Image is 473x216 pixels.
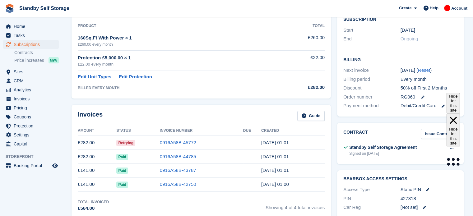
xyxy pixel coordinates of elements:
a: menu [3,40,59,49]
a: menu [3,31,59,40]
a: menu [3,161,59,170]
div: Debit/Credit Card [401,102,458,109]
span: Invoices [14,94,51,103]
div: Next invoice [343,67,401,74]
a: menu [3,94,59,103]
span: Protection [14,122,51,130]
div: BILLED EVERY MONTH [78,85,279,91]
span: Paid [116,168,128,174]
td: £141.00 [78,163,116,177]
div: Car Reg [343,204,401,211]
span: Paid [116,182,128,188]
h2: Contract [343,129,368,139]
th: Invoice Number [160,126,243,136]
span: Settings [14,131,51,139]
th: Due [243,126,261,136]
div: £22.00 every month [78,61,279,67]
a: menu [3,113,59,121]
div: Discount [343,85,401,92]
th: Total [279,21,325,31]
span: RG060 [401,94,415,101]
a: menu [3,85,59,94]
td: £282.00 [78,150,116,164]
div: NEW [49,57,59,63]
a: Price increases NEW [14,57,59,64]
div: Standby Self Storage Agreement [349,144,417,151]
a: menu [3,131,59,139]
h2: Subscription [343,16,457,22]
a: menu [3,67,59,76]
div: Every month [401,76,458,83]
a: menu [3,76,59,85]
th: Created [261,126,325,136]
div: [Not set] [401,204,458,211]
span: Home [14,22,51,31]
div: Protection £5,000.00 × 1 [78,54,279,62]
time: 2025-08-21 00:01:08 UTC [261,140,289,145]
a: 0916A58B-45772 [160,140,196,145]
a: 0916A58B-43787 [160,168,196,173]
th: Amount [78,126,116,136]
time: 2025-05-21 00:00:27 UTC [261,182,289,187]
span: Account [451,5,467,11]
span: Subscriptions [14,40,51,49]
a: Standby Self Storage [17,3,72,13]
span: Create [399,5,411,11]
span: Tasks [14,31,51,40]
a: Edit Unit Types [78,73,111,80]
a: menu [3,122,59,130]
a: Reset [418,67,430,73]
th: Status [116,126,160,136]
div: Payment method [343,102,401,109]
span: Price increases [14,57,44,63]
h2: BearBox Access Settings [343,177,457,182]
a: Guide [297,111,325,121]
td: £260.00 [279,31,325,50]
span: Sites [14,67,51,76]
th: Product [78,21,279,31]
td: £282.00 [78,136,116,150]
time: 2025-05-21 00:00:00 UTC [401,27,415,34]
div: Signed on [DATE] [349,151,417,156]
img: stora-icon-8386f47178a22dfd0bd8f6a31ec36ba5ce8667c1dd55bd0f319d3a0aa187defe.svg [5,4,14,13]
span: CRM [14,76,51,85]
td: £141.00 [78,177,116,191]
a: Issue Contract [421,129,457,139]
div: Static PIN [401,186,458,193]
span: Paid [116,154,128,160]
div: End [343,35,401,43]
a: menu [3,140,59,148]
span: Pricing [14,103,51,112]
span: Ongoing [401,36,418,41]
a: 0916A58B-42750 [160,182,196,187]
div: 160Sq.Ft With Power × 1 [78,34,279,42]
div: Order number [343,94,401,101]
div: PIN [343,195,401,202]
span: Help [430,5,438,11]
span: Capital [14,140,51,148]
span: Booking Portal [14,161,51,170]
time: 2025-06-21 00:01:59 UTC [261,168,289,173]
span: Coupons [14,113,51,121]
time: 2025-07-21 00:01:13 UTC [261,154,289,159]
a: menu [3,22,59,31]
div: £564.00 [78,205,109,212]
div: 427318 [401,195,458,202]
div: £260.00 every month [78,42,279,47]
div: [DATE] ( ) [401,67,458,74]
a: Contracts [14,50,59,56]
a: 0916A58B-44785 [160,154,196,159]
div: £282.00 [279,84,325,91]
div: Billing period [343,76,401,83]
a: Edit Protection [119,73,152,80]
img: Aaron Winter [444,5,450,11]
h2: Billing [343,56,457,62]
div: 50% off First 2 Months [401,85,458,92]
a: menu [3,103,59,112]
span: Showing 4 of 4 total invoices [266,199,325,212]
span: Storefront [6,154,62,160]
h2: Invoices [78,111,103,121]
span: Retrying [116,140,135,146]
div: Total Invoiced [78,199,109,205]
div: Start [343,27,401,34]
